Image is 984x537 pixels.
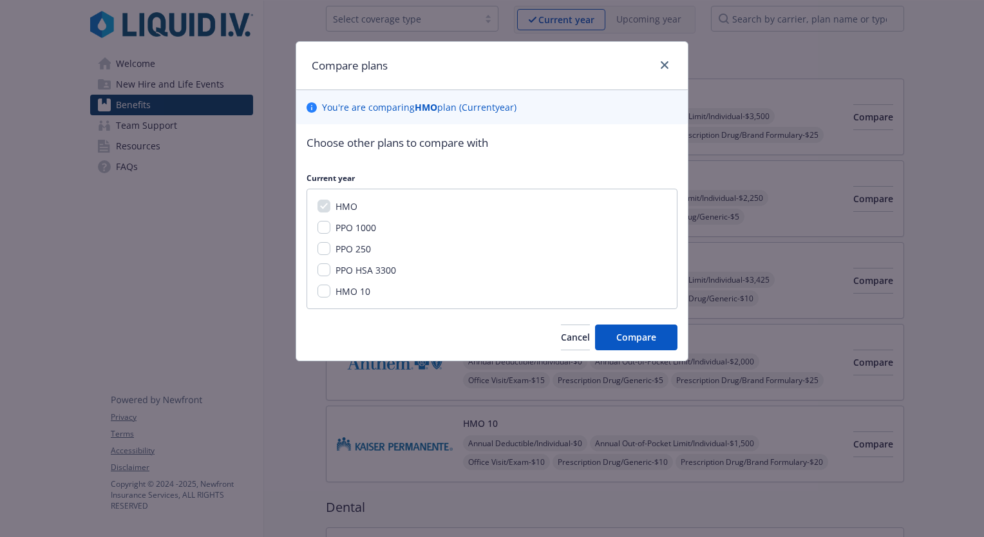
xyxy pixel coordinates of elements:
p: Current year [307,173,677,184]
a: close [657,57,672,73]
p: Choose other plans to compare with [307,135,677,151]
span: Compare [616,331,656,343]
span: Cancel [561,331,590,343]
button: Cancel [561,325,590,350]
span: PPO 250 [336,243,371,255]
span: PPO HSA 3300 [336,264,396,276]
span: HMO 10 [336,285,370,297]
b: HMO [415,101,437,113]
button: Compare [595,325,677,350]
h1: Compare plans [312,57,388,74]
span: HMO [336,200,357,212]
span: PPO 1000 [336,221,376,234]
p: You ' re are comparing plan ( Current year) [322,100,516,114]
